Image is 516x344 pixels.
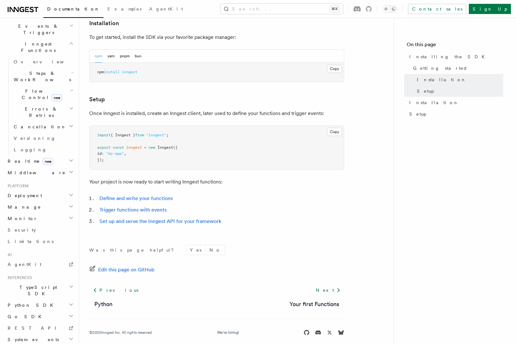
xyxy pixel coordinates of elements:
[89,19,119,28] a: Installation
[5,204,41,210] span: Manage
[120,50,130,63] button: pnpm
[89,247,178,253] p: Was this page helpful?
[5,313,45,320] span: Go SDK
[409,99,459,106] span: Installation
[98,265,155,274] span: Edit this page on GitHub
[149,145,155,150] span: new
[11,144,75,155] a: Logging
[97,133,111,137] span: import
[5,56,75,155] div: Inngest Functions
[89,177,344,186] p: Your project is now ready to start writing Inngest functions:
[414,85,503,97] a: Setup
[5,190,75,201] button: Deployment
[99,218,221,224] a: Set up and serve the Inngest API for your framework
[382,5,397,13] button: Toggle dark mode
[417,76,466,83] span: Installation
[5,213,75,224] button: Monitor
[11,124,66,130] span: Cancellation
[11,85,75,103] button: Flow Controlnew
[5,282,75,299] button: TypeScript SDK
[5,20,75,38] button: Events & Triggers
[11,70,71,83] span: Steps & Workflows
[11,88,70,101] span: Flow Control
[5,275,32,280] span: References
[97,70,104,74] span: npm
[43,2,104,18] a: Documentation
[97,151,102,156] span: id
[8,262,41,267] span: AgentKit
[5,201,75,213] button: Manage
[5,167,75,178] button: Middleware
[5,252,12,257] span: AI
[135,133,144,137] span: from
[414,74,503,85] a: Installation
[106,151,124,156] span: "my-app"
[5,183,29,189] span: Platform
[89,284,142,296] a: Previous
[5,336,59,343] span: System events
[5,224,75,236] a: Security
[52,94,62,101] span: new
[409,54,489,60] span: Installing the SDK
[124,151,126,156] span: ,
[99,207,167,213] a: Trigger functions with events
[89,95,105,104] a: Setup
[5,302,57,308] span: Python SDK
[122,70,137,74] span: inngest
[146,133,166,137] span: "inngest"
[11,121,75,133] button: Cancellation
[11,103,75,121] button: Errors & Retries
[5,259,75,270] a: AgentKit
[11,133,75,144] a: Versioning
[173,145,178,150] span: ({
[135,50,142,63] button: bun
[47,6,100,11] span: Documentation
[217,330,239,335] a: We're hiring!
[144,145,146,150] span: =
[407,51,503,62] a: Installing the SDK
[113,145,124,150] span: const
[411,62,503,74] a: Getting started
[5,322,75,334] a: REST API
[5,192,42,199] span: Deployment
[11,56,75,68] a: Overview
[14,147,47,152] span: Logging
[5,158,53,164] span: Realtime
[5,41,69,54] span: Inngest Functions
[5,23,69,36] span: Events & Triggers
[97,145,111,150] span: export
[5,299,75,311] button: Python SDK
[11,106,69,118] span: Errors & Retries
[107,6,142,11] span: Examples
[312,284,344,296] a: Next
[5,155,75,167] button: Realtimenew
[417,88,434,94] span: Setup
[330,6,339,12] kbd: ⌘K
[157,145,173,150] span: Inngest
[89,265,155,274] a: Edit this page on GitHub
[14,136,56,141] span: Versioning
[104,2,145,17] a: Examples
[407,41,503,51] h4: On this page
[102,151,104,156] span: :
[145,2,187,17] a: AgentKit
[206,245,225,255] button: No
[8,227,36,233] span: Security
[5,236,75,247] a: Limitations
[327,128,342,136] button: Copy
[407,97,503,108] a: Installation
[94,300,113,309] a: Python
[111,133,135,137] span: { Inngest }
[5,215,38,222] span: Monitor
[166,133,169,137] span: ;
[408,4,466,14] a: Contact sales
[413,65,468,71] span: Getting started
[43,158,53,165] span: new
[89,33,344,42] p: To get started, install the SDK via your favorite package manager:
[89,109,344,118] p: Once Inngest is installed, create an Inngest client, later used to define your functions and trig...
[97,158,104,162] span: });
[5,38,75,56] button: Inngest Functions
[221,4,343,14] button: Search...⌘K
[89,330,153,335] div: © 2025 Inngest Inc. All rights reserved.
[407,108,503,120] a: Setup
